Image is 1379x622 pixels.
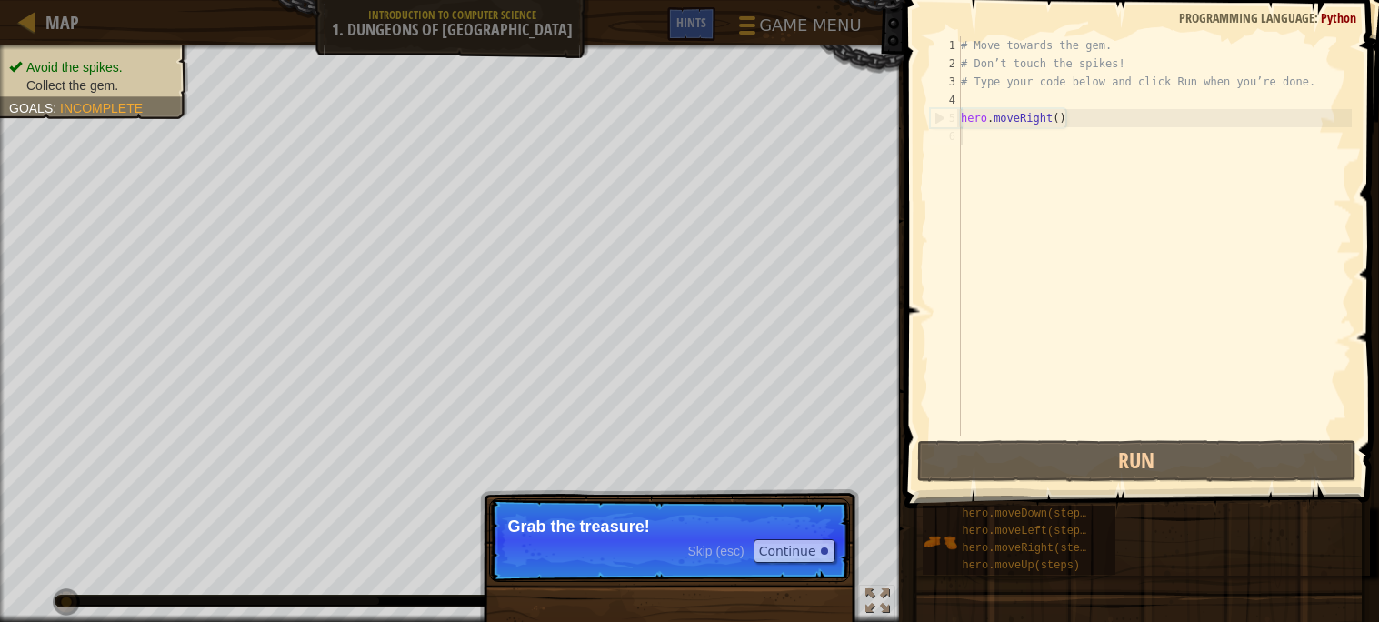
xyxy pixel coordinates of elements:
[9,76,175,95] li: Collect the gem.
[917,440,1356,482] button: Run
[930,55,961,73] div: 2
[26,60,123,75] span: Avoid the spikes.
[930,91,961,109] div: 4
[930,73,961,91] div: 3
[26,78,118,93] span: Collect the gem.
[60,101,143,115] span: Incomplete
[754,539,835,563] button: Continue
[930,127,961,145] div: 6
[962,507,1093,520] span: hero.moveDown(steps)
[9,58,175,76] li: Avoid the spikes.
[931,109,961,127] div: 5
[1179,9,1314,26] span: Programming language
[962,559,1080,572] span: hero.moveUp(steps)
[1314,9,1321,26] span: :
[962,525,1093,537] span: hero.moveLeft(steps)
[687,544,744,558] span: Skip (esc)
[724,7,872,50] button: Game Menu
[930,36,961,55] div: 1
[676,14,706,31] span: Hints
[1321,9,1356,26] span: Python
[45,10,79,35] span: Map
[759,14,861,37] span: Game Menu
[508,517,831,536] p: Grab the treasure!
[962,542,1099,555] span: hero.moveRight(steps)
[36,10,79,35] a: Map
[9,101,53,115] span: Goals
[53,101,60,115] span: :
[923,525,957,559] img: portrait.png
